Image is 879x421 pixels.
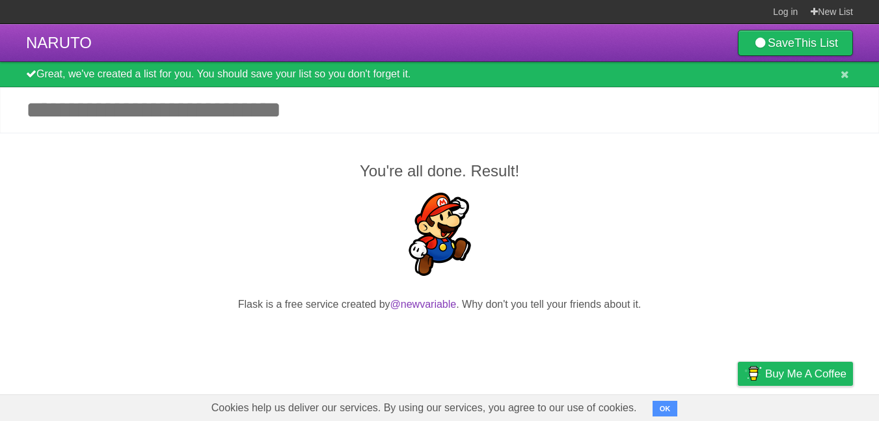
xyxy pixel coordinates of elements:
b: This List [794,36,838,49]
a: SaveThis List [738,30,853,56]
button: OK [653,401,678,416]
p: Flask is a free service created by . Why don't you tell your friends about it. [26,297,853,312]
iframe: X Post Button [416,329,463,347]
img: Buy me a coffee [744,362,762,385]
a: Buy me a coffee [738,362,853,386]
h2: You're all done. Result! [26,159,853,183]
span: Cookies help us deliver our services. By using our services, you agree to our use of cookies. [198,395,650,421]
img: Super Mario [398,193,481,276]
a: @newvariable [390,299,457,310]
span: NARUTO [26,34,92,51]
span: Buy me a coffee [765,362,846,385]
